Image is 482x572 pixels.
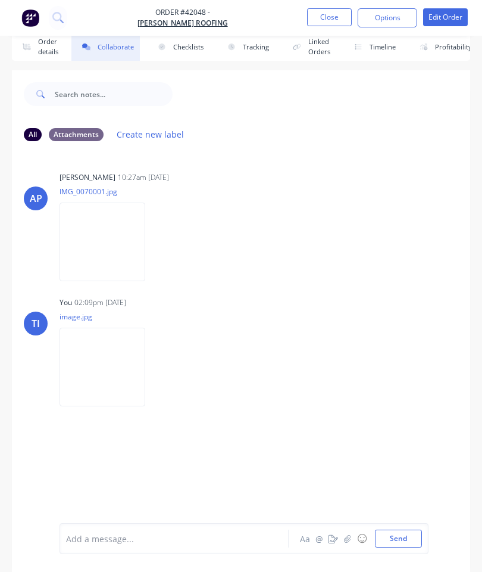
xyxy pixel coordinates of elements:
[60,297,72,308] div: You
[30,191,42,206] div: AP
[282,33,336,61] button: Linked Orders
[55,82,173,106] input: Search notes...
[375,530,422,548] button: Send
[312,531,326,546] button: @
[60,186,157,197] p: IMG_0070001.jpg
[307,8,352,26] button: Close
[343,33,402,61] button: Timeline
[137,7,228,18] span: Order #42048 -
[74,297,126,308] div: 02:09pm [DATE]
[423,8,468,26] button: Edit Order
[409,33,478,61] button: Profitability
[71,33,140,61] button: Collaborate
[21,9,39,27] img: Factory
[12,33,64,61] button: Order details
[137,18,228,29] a: [PERSON_NAME] Roofing
[60,172,115,183] div: [PERSON_NAME]
[118,172,169,183] div: 10:27am [DATE]
[298,531,312,546] button: Aa
[217,33,275,61] button: Tracking
[358,8,417,27] button: Options
[355,531,369,546] button: ☺
[111,126,190,142] button: Create new label
[24,128,42,141] div: All
[60,312,157,322] p: image.jpg
[49,128,104,141] div: Attachments
[32,316,40,331] div: TI
[147,33,209,61] button: Checklists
